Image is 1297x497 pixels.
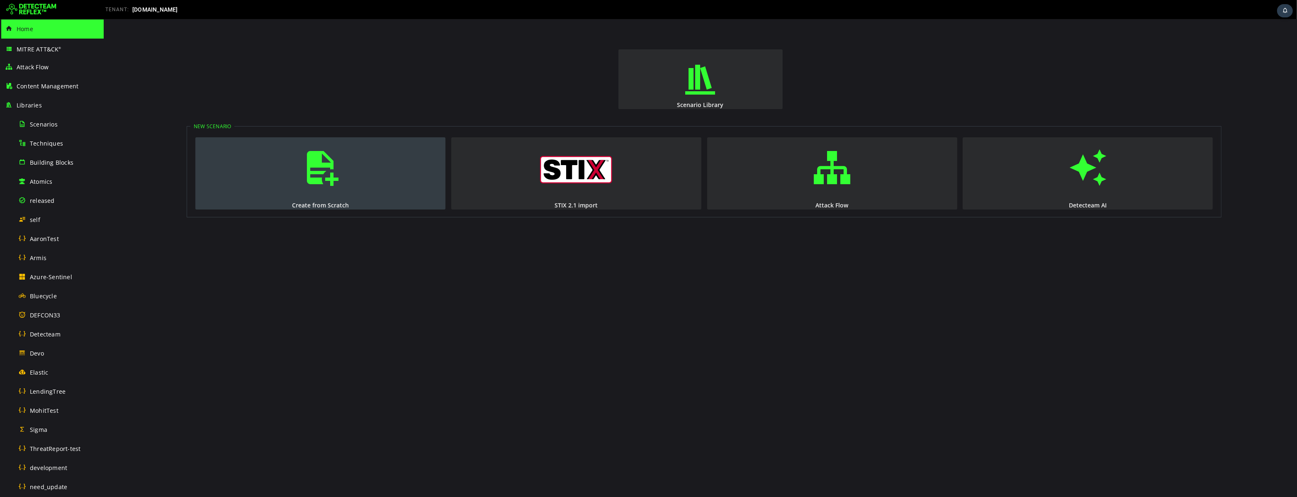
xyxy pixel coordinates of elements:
[92,118,342,190] button: Create from Scratch
[515,30,679,90] button: Scenario Library
[87,104,131,111] legend: New Scenario
[17,101,42,109] span: Libraries
[30,426,47,434] span: Sigma
[436,137,509,164] img: logo_stix.svg
[30,292,57,300] span: Bluecycle
[30,445,80,453] span: ThreatReport-test
[30,273,72,281] span: Azure-Sentinel
[1277,4,1293,17] div: Task Notifications
[30,254,46,262] span: Armis
[30,120,58,128] span: Scenarios
[30,407,58,414] span: MohitTest
[58,46,61,50] sup: ®
[132,6,178,13] span: [DOMAIN_NAME]
[30,330,61,338] span: Detecteam
[347,182,599,190] div: STIX 2.1 import
[30,197,55,205] span: released
[603,182,854,190] div: Attack Flow
[30,158,73,166] span: Building Blocks
[30,139,63,147] span: Techniques
[17,45,61,53] span: MITRE ATT&CK
[6,3,56,16] img: Detecteam logo
[105,7,129,12] span: TENANT:
[91,182,343,190] div: Create from Scratch
[30,216,40,224] span: self
[17,25,33,33] span: Home
[603,118,854,190] button: Attack Flow
[30,483,67,491] span: need_update
[30,349,44,357] span: Devo
[30,368,48,376] span: Elastic
[30,178,52,185] span: Atomics
[30,387,66,395] span: LendingTree
[30,311,61,319] span: DEFCON33
[17,82,79,90] span: Content Management
[30,235,59,243] span: AaronTest
[858,182,1110,190] div: Detecteam AI
[348,118,598,190] button: STIX 2.1 import
[17,63,49,71] span: Attack Flow
[30,464,67,472] span: development
[514,82,680,90] div: Scenario Library
[859,118,1109,190] button: Detecteam AI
